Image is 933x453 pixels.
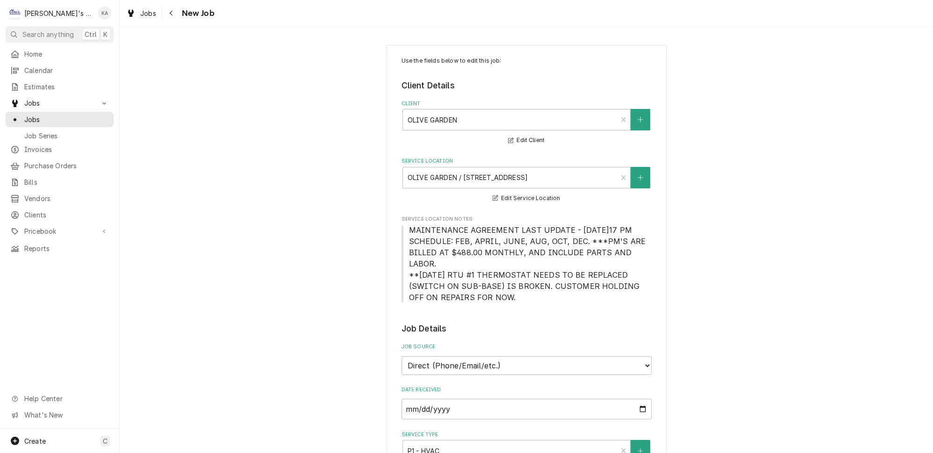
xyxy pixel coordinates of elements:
span: Invoices [24,144,109,154]
div: [PERSON_NAME]'s Refrigeration [24,8,93,18]
span: Purchase Orders [24,161,109,171]
span: Search anything [22,29,74,39]
span: K [103,29,108,39]
svg: Create New Location [638,174,643,181]
a: Go to Pricebook [6,223,114,239]
a: Job Series [6,128,114,144]
span: Reports [24,244,109,253]
a: Jobs [6,112,114,127]
label: Job Source [402,343,652,351]
span: Jobs [140,8,156,18]
div: Job Source [402,343,652,374]
label: Date Received [402,386,652,394]
a: Jobs [122,6,160,21]
button: Search anythingCtrlK [6,26,114,43]
span: MAINTENANCE AGREEMENT LAST UPDATE - [DATE]17 PM SCHEDULE: FEB, APRIL, JUNE, AUG, OCT, DEC. ***PM'... [409,225,648,302]
span: Jobs [24,115,109,124]
span: New Job [179,7,215,20]
a: Purchase Orders [6,158,114,173]
a: Estimates [6,79,114,94]
span: Service Location Notes [402,216,652,223]
a: Vendors [6,191,114,206]
a: Invoices [6,142,114,157]
input: yyyy-mm-dd [402,399,652,419]
a: Home [6,46,114,62]
div: Korey Austin's Avatar [98,7,111,20]
div: C [8,7,22,20]
label: Service Location [402,158,652,165]
div: Client [402,100,652,146]
span: Pricebook [24,226,95,236]
a: Calendar [6,63,114,78]
span: Job Series [24,131,109,141]
div: Date Received [402,386,652,419]
span: What's New [24,410,108,420]
a: Go to Jobs [6,95,114,111]
span: Help Center [24,394,108,403]
a: Clients [6,207,114,223]
div: Service Location [402,158,652,204]
p: Use the fields below to edit this job: [402,57,652,65]
span: Vendors [24,194,109,203]
svg: Create New Client [638,116,643,123]
span: Service Location Notes [402,224,652,303]
a: Reports [6,241,114,256]
span: Home [24,49,109,59]
div: KA [98,7,111,20]
button: Navigate back [164,6,179,21]
label: Client [402,100,652,108]
span: Calendar [24,65,109,75]
span: Create [24,437,46,445]
span: C [103,436,108,446]
a: Go to Help Center [6,391,114,406]
span: Estimates [24,82,109,92]
span: Bills [24,177,109,187]
div: Clay's Refrigeration's Avatar [8,7,22,20]
button: Edit Client [507,135,546,146]
button: Create New Location [631,167,650,188]
label: Service Type [402,431,652,439]
div: Service Location Notes [402,216,652,303]
button: Edit Service Location [491,193,562,204]
legend: Client Details [402,79,652,92]
a: Bills [6,174,114,190]
span: Ctrl [85,29,97,39]
span: Clients [24,210,109,220]
span: Jobs [24,98,95,108]
button: Create New Client [631,109,650,130]
legend: Job Details [402,323,652,335]
a: Go to What's New [6,407,114,423]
